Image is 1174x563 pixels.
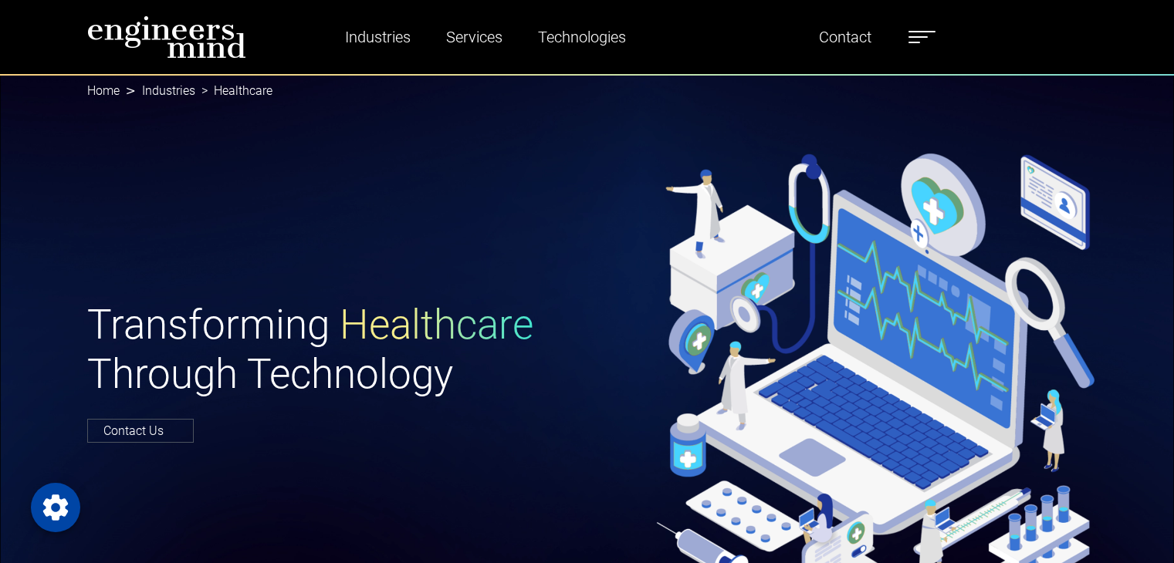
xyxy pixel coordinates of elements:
li: Healthcare [195,82,272,100]
img: logo [87,15,246,59]
a: Technologies [532,19,632,55]
h1: Transforming Through Technology [87,301,578,399]
nav: breadcrumb [87,74,1088,108]
a: Services [440,19,509,55]
a: Industries [339,19,417,55]
span: Healthcare [340,301,533,349]
a: Home [87,83,120,98]
a: Contact Us [87,419,194,443]
a: Contact [813,19,878,55]
a: Industries [142,83,195,98]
